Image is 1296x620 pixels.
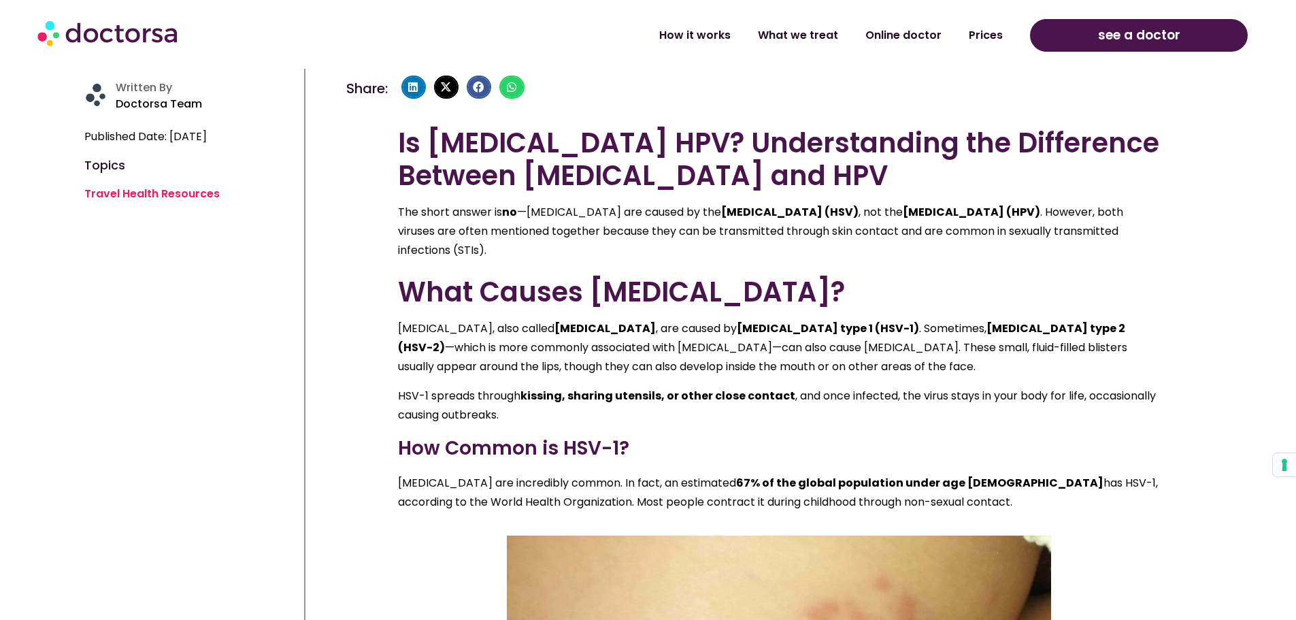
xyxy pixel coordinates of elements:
strong: [MEDICAL_DATA] [554,321,656,336]
button: Your consent preferences for tracking technologies [1273,453,1296,476]
h4: Written By [116,81,297,94]
div: Share on facebook [467,76,491,99]
p: [MEDICAL_DATA], also called , are caused by . Sometimes, —which is more commonly associated with ... [398,319,1160,376]
a: Prices [955,20,1016,51]
strong: [MEDICAL_DATA] type 1 (HSV-1) [737,321,919,336]
strong: kissing, sharing utensils, or other close contact [520,388,795,404]
div: Share on x-twitter [434,76,459,99]
strong: 67% of the global population under age [DEMOGRAPHIC_DATA] [736,475,1103,491]
p: The short answer is —[MEDICAL_DATA] are caused by the , not the . However, both viruses are often... [398,203,1160,260]
h3: How Common is HSV-1? [398,434,1160,463]
a: Travel Health Resources [84,186,220,201]
a: How it works [646,20,744,51]
a: Online doctor [852,20,955,51]
div: Share on linkedin [401,76,426,99]
nav: Menu [335,20,1016,51]
span: Published Date: [DATE] [84,127,207,146]
p: [MEDICAL_DATA] are incredibly common. In fact, an estimated has HSV-1, according to the World Hea... [398,474,1160,512]
a: What we treat [744,20,852,51]
span: see a doctor [1098,25,1180,46]
div: Share on whatsapp [499,76,524,99]
strong: [MEDICAL_DATA] (HSV) [721,204,859,220]
h4: Share: [346,82,388,95]
p: HSV-1 spreads through , and once infected, the virus stays in your body for life, occasionally ca... [398,387,1160,425]
h2: Is [MEDICAL_DATA] HPV? Understanding the Difference Between [MEDICAL_DATA] and HPV [398,127,1160,192]
p: Doctorsa Team [116,95,297,114]
a: see a doctor [1030,19,1248,52]
strong: [MEDICAL_DATA] (HPV) [903,204,1040,220]
strong: no [502,204,517,220]
h2: What Causes [MEDICAL_DATA]? [398,276,1160,308]
h4: Topics [84,160,297,171]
